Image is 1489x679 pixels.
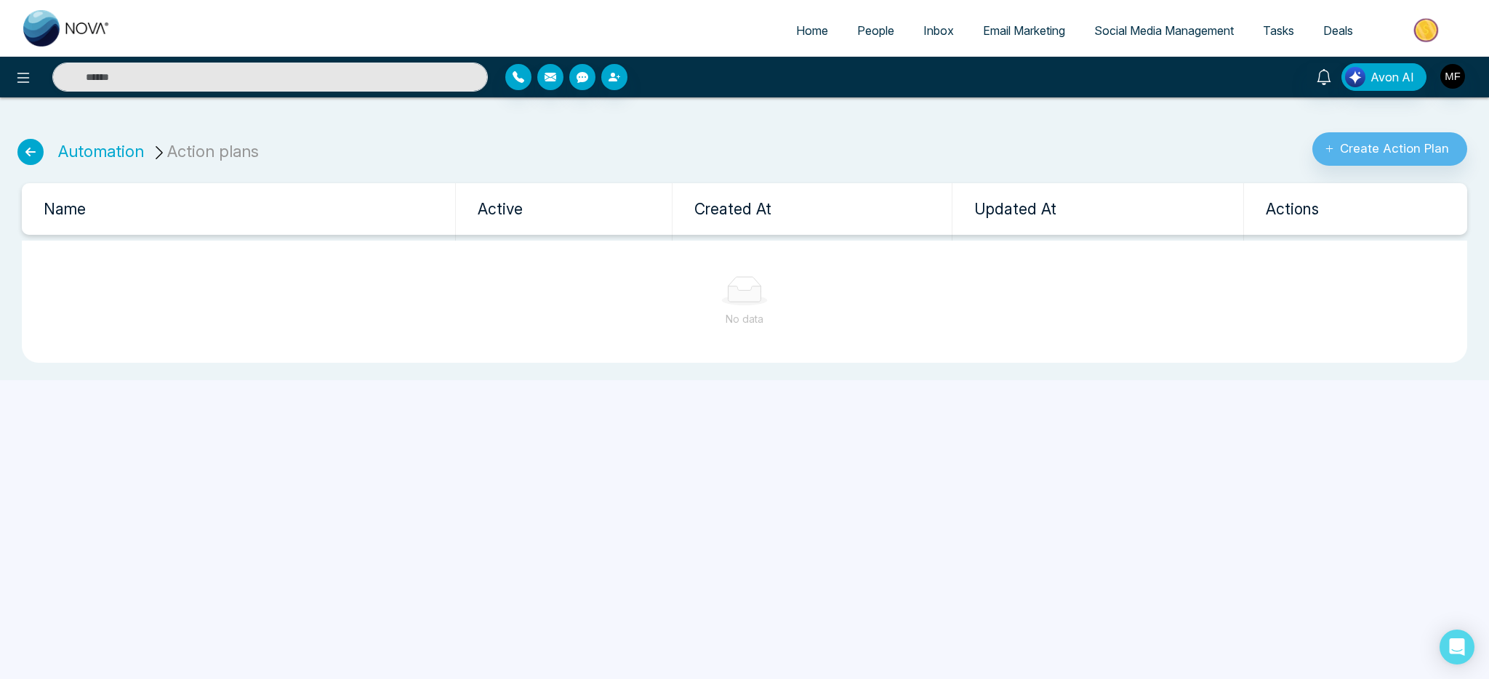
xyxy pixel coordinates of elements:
[1248,17,1309,44] a: Tasks
[923,23,954,38] span: Inbox
[909,17,968,44] a: Inbox
[58,142,144,161] a: Automation
[1080,17,1248,44] a: Social Media Management
[983,23,1065,38] span: Email Marketing
[843,17,909,44] a: People
[23,10,111,47] img: Nova CRM Logo
[1243,183,1467,236] th: Actions
[796,23,828,38] span: Home
[782,17,843,44] a: Home
[1309,17,1368,44] a: Deals
[1094,23,1234,38] span: Social Media Management
[151,140,264,164] li: Action plans
[952,183,1243,236] th: Updated At
[44,311,1445,327] div: No data
[1345,67,1365,87] img: Lead Flow
[455,183,672,236] th: Active
[1440,630,1474,664] div: Open Intercom Messenger
[857,23,894,38] span: People
[1440,64,1465,89] img: User Avatar
[22,183,455,236] th: Name
[1341,63,1426,91] button: Avon AI
[1301,121,1480,166] a: Create Action Plan
[1375,14,1480,47] img: Market-place.gif
[1370,68,1414,86] span: Avon AI
[1323,23,1353,38] span: Deals
[1312,132,1467,166] button: Create Action Plan
[673,183,952,236] th: Created At
[1263,23,1294,38] span: Tasks
[968,17,1080,44] a: Email Marketing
